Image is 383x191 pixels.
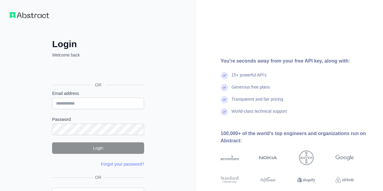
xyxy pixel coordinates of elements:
[232,72,267,84] div: 15+ powerful API's
[52,142,144,154] button: Login
[10,12,49,18] img: Workflow
[221,108,228,115] img: check mark
[221,175,239,184] img: stanford university
[93,174,104,180] span: OR
[52,52,144,58] p: Welcome back
[232,96,283,108] div: Transparent and fair pricing
[221,57,374,65] div: You're seconds away from your free API key, along with:
[90,82,106,88] span: OR
[232,84,270,96] div: Generous free plans
[52,116,144,122] label: Password
[232,108,287,120] div: World-class technical support
[101,162,144,167] a: Forgot your password?
[221,84,228,91] img: check mark
[335,175,354,184] img: airbnb
[221,72,228,79] img: check mark
[221,96,228,103] img: check mark
[299,151,314,165] img: bayer
[297,175,316,184] img: shopify
[259,175,277,184] img: payoneer
[52,90,144,96] label: Email address
[221,130,374,144] div: 100,000+ of the world's top engineers and organizations run on Abstract:
[52,39,144,50] h2: Login
[335,151,354,165] img: google
[259,151,277,165] img: nokia
[221,151,239,165] img: accenture
[49,65,146,78] iframe: Sign in with Google Button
